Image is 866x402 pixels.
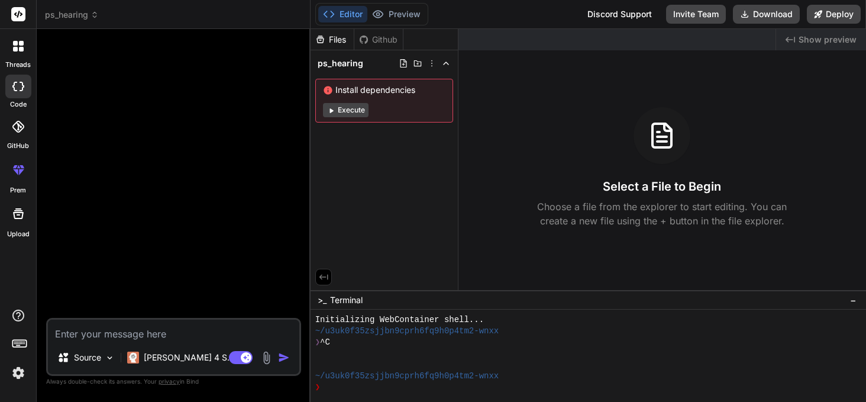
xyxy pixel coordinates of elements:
[323,103,369,117] button: Execute
[318,294,327,306] span: >_
[46,376,301,387] p: Always double-check its answers. Your in Bind
[318,57,363,69] span: ps_hearing
[315,337,320,348] span: ❯
[848,291,859,310] button: −
[7,229,30,239] label: Upload
[807,5,861,24] button: Deploy
[278,352,290,364] img: icon
[666,5,726,24] button: Invite Team
[318,6,367,22] button: Editor
[8,363,28,383] img: settings
[10,99,27,110] label: code
[144,352,232,364] p: [PERSON_NAME] 4 S..
[323,84,445,96] span: Install dependencies
[580,5,659,24] div: Discord Support
[45,9,99,21] span: ps_hearing
[105,353,115,363] img: Pick Models
[127,352,139,364] img: Claude 4 Sonnet
[354,34,403,46] div: Github
[733,5,800,24] button: Download
[315,382,320,393] span: ❯
[367,6,425,22] button: Preview
[315,314,484,326] span: Initializing WebContainer shell...
[320,337,330,348] span: ^C
[159,378,180,385] span: privacy
[529,200,794,228] p: Choose a file from the explorer to start editing. You can create a new file using the + button in...
[315,326,499,337] span: ~/u3uk0f35zsjjbn9cprh6fq9h0p4tm2-wnxx
[330,294,363,306] span: Terminal
[7,141,29,151] label: GitHub
[5,60,31,70] label: threads
[10,185,26,195] label: prem
[603,178,721,195] h3: Select a File to Begin
[315,371,499,382] span: ~/u3uk0f35zsjjbn9cprh6fq9h0p4tm2-wnxx
[260,351,273,365] img: attachment
[799,34,857,46] span: Show preview
[311,34,354,46] div: Files
[74,352,101,364] p: Source
[850,294,857,306] span: −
